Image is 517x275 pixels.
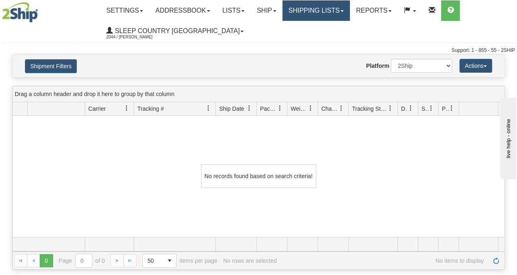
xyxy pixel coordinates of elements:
[282,0,350,21] a: Shipping lists
[120,101,134,115] a: Carrier filter column settings
[383,101,397,115] a: Tracking Status filter column settings
[40,254,53,267] span: Page 0
[498,96,516,179] iframe: chat widget
[88,105,106,113] span: Carrier
[148,257,158,265] span: 50
[260,105,277,113] span: Packages
[401,105,408,113] span: Delivery Status
[149,0,216,21] a: Addressbook
[304,101,318,115] a: Weight filter column settings
[291,105,308,113] span: Weight
[6,7,76,13] div: live help - online
[2,47,515,54] div: Support: 1 - 855 - 55 - 2SHIP
[352,105,387,113] span: Tracking Status
[201,164,316,188] div: No records found based on search criteria!
[219,105,244,113] span: Ship Date
[321,105,338,113] span: Charge
[137,105,164,113] span: Tracking #
[424,101,438,115] a: Shipment Issues filter column settings
[216,0,251,21] a: Lists
[350,0,398,21] a: Reports
[273,101,287,115] a: Packages filter column settings
[13,86,504,102] div: grid grouping header
[59,254,105,268] span: Page of 0
[113,27,239,34] span: Sleep Country [GEOGRAPHIC_DATA]
[366,62,389,70] label: Platform
[106,33,168,41] span: 2044 / [PERSON_NAME]
[242,101,256,115] a: Ship Date filter column settings
[142,254,217,268] span: items per page
[100,21,250,41] a: Sleep Country [GEOGRAPHIC_DATA] 2044 / [PERSON_NAME]
[142,254,177,268] span: Page sizes drop down
[459,59,492,73] button: Actions
[223,257,277,264] div: No rows are selected
[201,101,215,115] a: Tracking # filter column settings
[442,105,449,113] span: Pickup Status
[251,0,282,21] a: Ship
[445,101,459,115] a: Pickup Status filter column settings
[282,257,484,264] span: No items to display
[25,59,77,73] button: Shipment Filters
[334,101,348,115] a: Charge filter column settings
[404,101,418,115] a: Delivery Status filter column settings
[100,0,149,21] a: Settings
[421,105,428,113] span: Shipment Issues
[163,254,176,267] span: select
[2,2,38,22] img: logo2044.jpg
[490,254,503,267] a: Refresh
